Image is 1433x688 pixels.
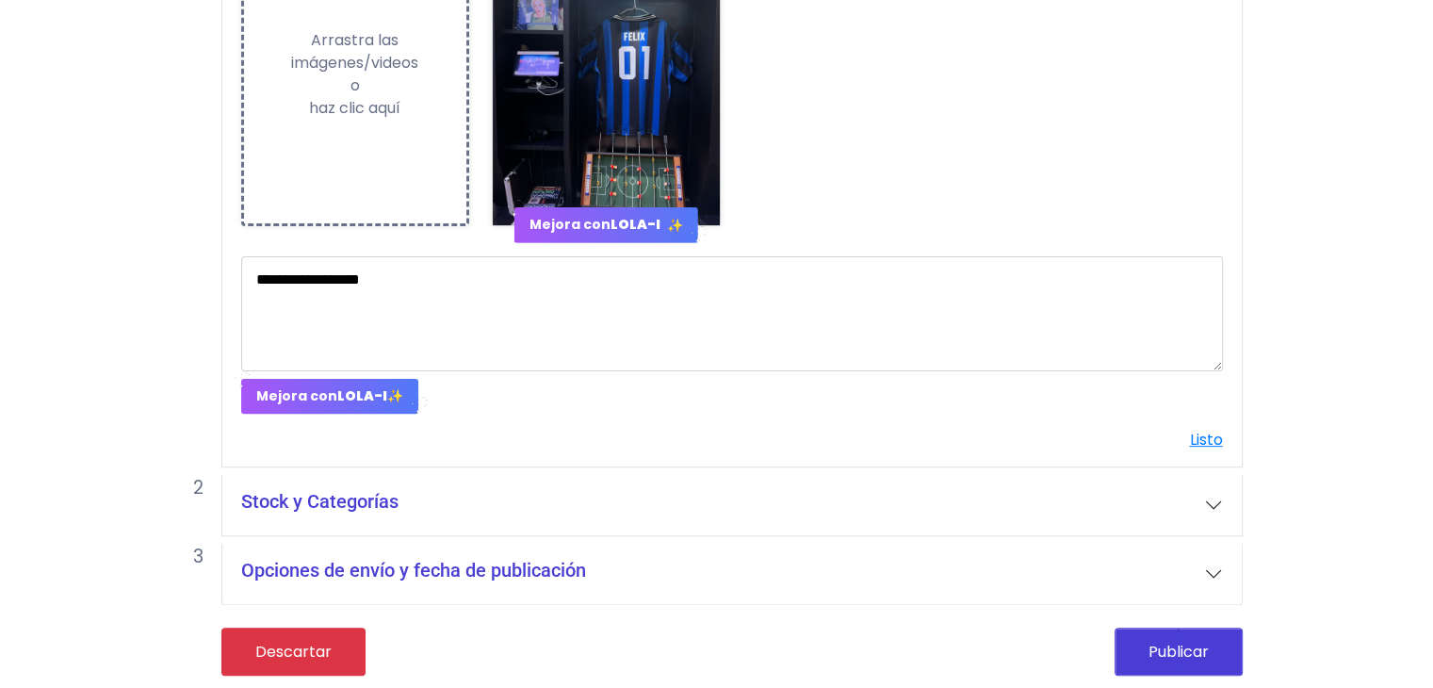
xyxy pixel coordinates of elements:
[337,386,387,405] strong: LOLA-I
[1115,628,1243,676] button: Publicar
[667,216,683,236] span: ✨
[241,379,418,414] button: Mejora conLOLA-I✨
[241,559,586,582] h5: Opciones de envío y fecha de publicación
[1190,429,1223,450] a: Listo
[222,475,1242,535] button: Stock y Categorías
[221,628,366,676] a: Descartar
[222,544,1242,604] button: Opciones de envío y fecha de publicación
[244,29,467,120] div: Arrastra las imágenes/videos o haz clic aquí
[241,490,399,513] h5: Stock y Categorías
[514,207,698,243] button: Mejora conLOLA-I ✨
[611,215,660,234] strong: LOLA-I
